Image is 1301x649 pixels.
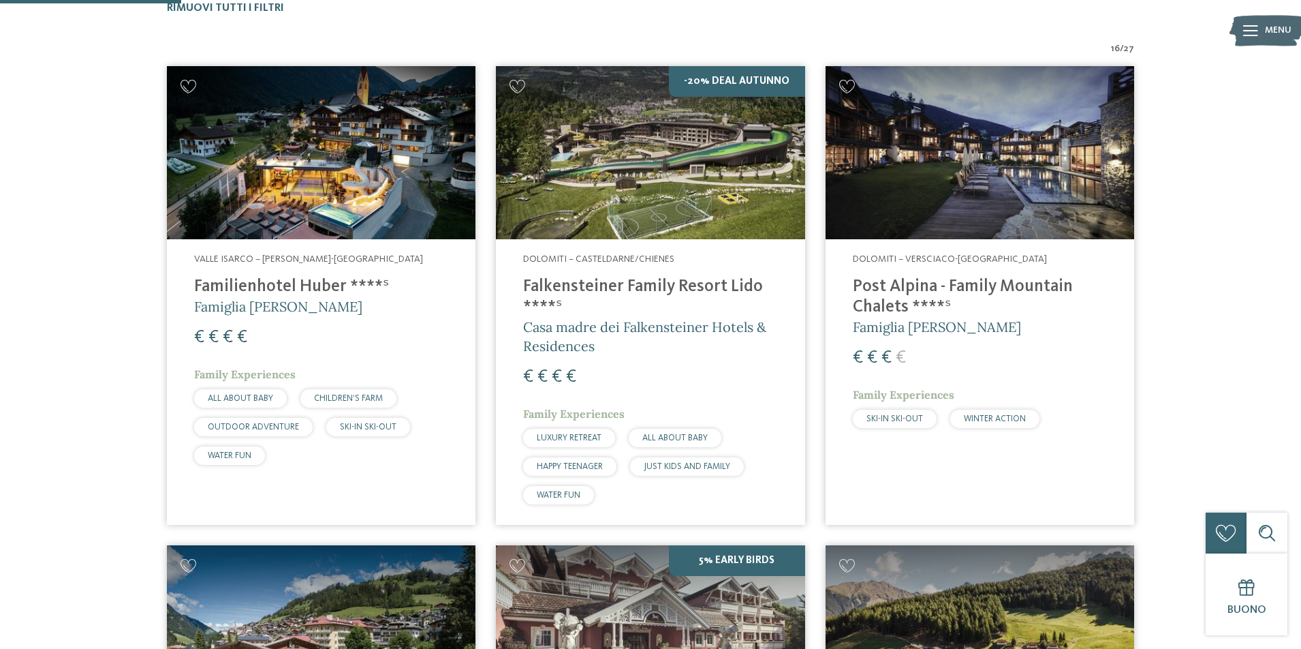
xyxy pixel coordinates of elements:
h4: Familienhotel Huber ****ˢ [194,277,448,297]
span: Casa madre dei Falkensteiner Hotels & Residences [523,318,766,354]
a: Cercate un hotel per famiglie? Qui troverete solo i migliori! -20% Deal Autunno Dolomiti – Castel... [496,66,804,525]
span: Family Experiences [523,407,625,421]
span: HAPPY TEENAGER [537,462,603,471]
span: ALL ABOUT BABY [208,394,273,403]
span: Valle Isarco – [PERSON_NAME]-[GEOGRAPHIC_DATA] [194,254,423,264]
span: € [523,368,533,386]
span: Family Experiences [194,367,296,381]
span: Famiglia [PERSON_NAME] [194,298,362,315]
span: ALL ABOUT BABY [642,434,708,442]
a: Buono [1206,554,1287,635]
span: € [896,349,906,367]
a: Cercate un hotel per famiglie? Qui troverete solo i migliori! Dolomiti – Versciaco-[GEOGRAPHIC_DA... [826,66,1134,525]
span: WATER FUN [208,451,251,460]
span: JUST KIDS AND FAMILY [644,462,730,471]
span: Buono [1227,605,1266,616]
span: 16 [1111,42,1120,56]
a: Cercate un hotel per famiglie? Qui troverete solo i migliori! Valle Isarco – [PERSON_NAME]-[GEOGR... [167,66,475,525]
span: SKI-IN SKI-OUT [340,423,396,432]
span: € [537,368,548,386]
span: € [552,368,562,386]
span: € [881,349,892,367]
span: WATER FUN [537,491,580,500]
span: Dolomiti – Versciaco-[GEOGRAPHIC_DATA] [853,254,1047,264]
span: € [867,349,877,367]
h4: Falkensteiner Family Resort Lido ****ˢ [523,277,777,318]
span: Famiglia [PERSON_NAME] [853,318,1021,335]
span: € [237,329,247,346]
span: OUTDOOR ADVENTURE [208,423,299,432]
span: CHILDREN’S FARM [314,394,383,403]
span: Rimuovi tutti i filtri [167,3,284,14]
span: SKI-IN SKI-OUT [866,414,923,423]
span: € [194,329,204,346]
span: WINTER ACTION [964,414,1026,423]
span: € [853,349,863,367]
img: Cercate un hotel per famiglie? Qui troverete solo i migliori! [167,66,475,240]
span: Family Experiences [853,388,954,402]
h4: Post Alpina - Family Mountain Chalets ****ˢ [853,277,1107,318]
span: Dolomiti – Casteldarne/Chienes [523,254,674,264]
span: LUXURY RETREAT [537,434,601,442]
span: € [223,329,233,346]
span: € [566,368,576,386]
span: € [208,329,219,346]
img: Post Alpina - Family Mountain Chalets ****ˢ [826,66,1134,240]
span: 27 [1124,42,1134,56]
span: / [1120,42,1124,56]
img: Cercate un hotel per famiglie? Qui troverete solo i migliori! [496,66,804,240]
